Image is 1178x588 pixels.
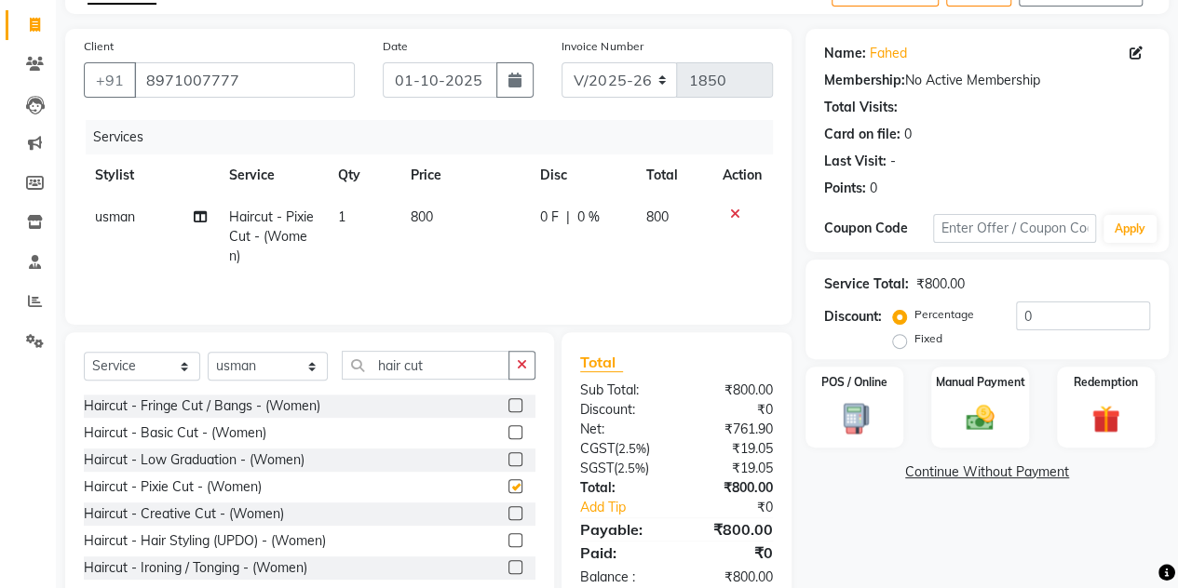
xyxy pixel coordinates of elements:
label: Manual Payment [936,374,1025,391]
span: 1 [338,208,345,225]
div: No Active Membership [824,71,1150,90]
input: Search by Name/Mobile/Email/Code [134,62,355,98]
div: Discount: [566,400,677,420]
div: ( ) [566,459,677,478]
label: Redemption [1074,374,1138,391]
span: Total [580,353,623,372]
div: Points: [824,179,866,198]
div: Haircut - Pixie Cut - (Women) [84,477,262,497]
a: Fahed [870,44,907,63]
div: ₹800.00 [676,381,787,400]
div: Paid: [566,541,677,564]
div: Membership: [824,71,905,90]
div: Net: [566,420,677,439]
div: Total Visits: [824,98,898,117]
span: 800 [411,208,433,225]
div: ₹800.00 [676,518,787,541]
label: Client [84,38,114,55]
div: Service Total: [824,274,909,294]
div: ₹800.00 [916,274,965,294]
img: _gift.svg [1083,402,1129,436]
div: Name: [824,44,866,63]
span: SGST [580,460,614,476]
label: Date [383,38,408,55]
th: Total [635,154,711,196]
div: Total: [566,478,677,498]
div: ₹800.00 [676,568,787,587]
input: Enter Offer / Coupon Code [933,214,1096,243]
div: Haircut - Ironing / Tonging - (Women) [84,558,307,578]
div: Discount: [824,307,882,327]
div: Services [86,120,787,154]
div: Last Visit: [824,152,887,171]
div: Haircut - Basic Cut - (Women) [84,423,266,443]
th: Price [399,154,529,196]
label: Percentage [914,306,974,323]
label: Fixed [914,330,942,347]
input: Search or Scan [342,351,509,380]
a: Continue Without Payment [809,462,1165,482]
div: Haircut - Hair Styling (UPDO) - (Women) [84,531,326,551]
div: ₹0 [695,498,787,517]
div: - [890,152,896,171]
a: Add Tip [566,498,695,517]
div: Haircut - Creative Cut - (Women) [84,504,284,524]
span: 2.5% [617,461,645,475]
th: Qty [327,154,399,196]
th: Service [218,154,327,196]
div: ₹761.90 [676,420,787,439]
div: ( ) [566,439,677,459]
div: Balance : [566,568,677,587]
div: ₹19.05 [676,439,787,459]
div: Haircut - Fringe Cut / Bangs - (Women) [84,396,320,416]
div: Haircut - Low Graduation - (Women) [84,450,305,470]
button: +91 [84,62,136,98]
th: Stylist [84,154,218,196]
div: ₹19.05 [676,459,787,478]
div: ₹0 [676,541,787,564]
span: usman [95,208,135,225]
span: Haircut - Pixie Cut - (Women) [229,208,314,264]
div: 0 [904,125,912,144]
div: 0 [870,179,877,198]
th: Disc [529,154,635,196]
img: _cash.svg [957,402,1003,434]
div: Sub Total: [566,381,677,400]
span: 800 [646,208,669,225]
div: Card on file: [824,125,900,144]
button: Apply [1104,215,1157,243]
div: Coupon Code [824,219,933,238]
label: POS / Online [821,374,887,391]
span: 2.5% [618,441,646,456]
img: _pos-terminal.svg [832,402,877,435]
th: Action [711,154,773,196]
span: 0 F [540,207,559,227]
span: CGST [580,440,615,457]
label: Invoice Number [562,38,643,55]
span: 0 % [577,207,600,227]
span: | [566,207,570,227]
div: ₹0 [676,400,787,420]
div: Payable: [566,518,677,541]
div: ₹800.00 [676,478,787,498]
